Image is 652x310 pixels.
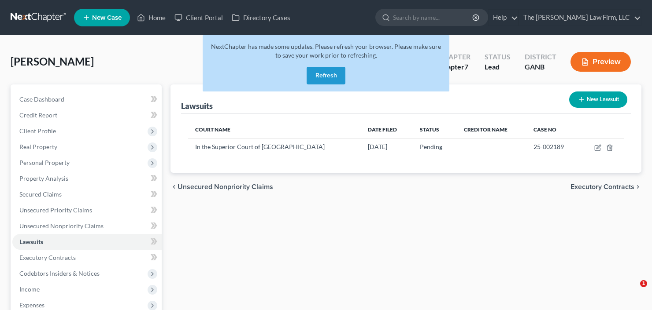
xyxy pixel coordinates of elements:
span: Unsecured Nonpriority Claims [178,183,273,190]
a: Secured Claims [12,186,162,202]
span: In the Superior Court of [GEOGRAPHIC_DATA] [195,143,325,150]
span: NextChapter has made some updates. Please refresh your browser. Please make sure to save your wor... [211,43,441,59]
div: Chapter [438,52,470,62]
span: Expenses [19,301,44,309]
button: Refresh [307,67,345,84]
span: Real Property [19,143,57,150]
input: Search by name... [393,9,474,26]
a: The [PERSON_NAME] Law Firm, LLC [519,10,641,26]
span: Court Name [195,126,230,133]
span: Unsecured Priority Claims [19,206,92,214]
button: chevron_left Unsecured Nonpriority Claims [170,183,273,190]
span: Credit Report [19,111,57,119]
span: Codebtors Insiders & Notices [19,270,100,277]
a: Case Dashboard [12,91,162,107]
a: Executory Contracts [12,250,162,266]
span: Status [420,126,439,133]
span: 1 [640,280,647,287]
div: Chapter [438,62,470,72]
iframe: Intercom live chat [622,280,643,301]
div: GANB [525,62,556,72]
a: Property Analysis [12,171,162,186]
span: Property Analysis [19,175,68,182]
a: Unsecured Priority Claims [12,202,162,218]
span: Case Dashboard [19,95,64,103]
span: Income [19,285,40,293]
a: Client Portal [170,10,227,26]
span: Case No [533,126,556,133]
a: Help [489,10,518,26]
div: Lead [485,62,511,72]
i: chevron_right [634,183,641,190]
span: Creditor Name [464,126,508,133]
span: Personal Property [19,159,70,166]
a: Unsecured Nonpriority Claims [12,218,162,234]
div: District [525,52,556,62]
span: Unsecured Nonpriority Claims [19,222,104,230]
i: chevron_left [170,183,178,190]
span: Pending [420,143,442,150]
a: Directory Cases [227,10,295,26]
div: Lawsuits [181,101,213,111]
span: [PERSON_NAME] [11,55,94,68]
a: Credit Report [12,107,162,123]
span: Executory Contracts [570,183,634,190]
span: Client Profile [19,127,56,135]
button: New Lawsuit [569,91,627,108]
a: Lawsuits [12,234,162,250]
a: Home [133,10,170,26]
button: Preview [570,52,631,72]
span: [DATE] [368,143,387,150]
span: Secured Claims [19,190,62,198]
span: New Case [92,15,122,21]
button: Executory Contracts chevron_right [570,183,641,190]
span: 7 [464,62,468,71]
span: Date Filed [368,126,397,133]
div: Status [485,52,511,62]
span: Executory Contracts [19,254,76,261]
span: 25-002189 [533,143,564,150]
span: Lawsuits [19,238,43,245]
